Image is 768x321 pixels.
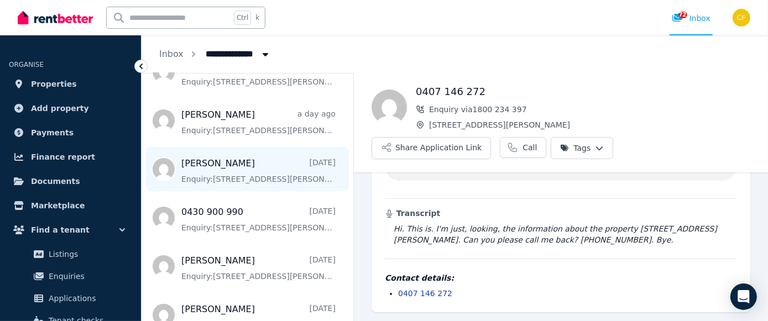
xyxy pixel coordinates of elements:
[159,49,184,59] a: Inbox
[255,13,259,22] span: k
[31,175,80,188] span: Documents
[49,248,123,261] span: Listings
[429,119,750,130] span: [STREET_ADDRESS][PERSON_NAME]
[730,283,757,310] div: Open Intercom Messenger
[181,108,336,136] a: [PERSON_NAME]a day agoEnquiry:[STREET_ADDRESS][PERSON_NAME].
[385,223,737,245] blockquote: Hi. This is. I'm just, looking, the information about the property [STREET_ADDRESS][PERSON_NAME]....
[142,35,289,73] nav: Breadcrumb
[9,170,132,192] a: Documents
[49,270,123,283] span: Enquiries
[31,126,74,139] span: Payments
[9,122,132,144] a: Payments
[31,223,90,236] span: Find a tenant
[672,13,710,24] div: Inbox
[9,219,132,241] button: Find a tenant
[9,73,132,95] a: Properties
[49,292,123,305] span: Applications
[560,143,591,154] span: Tags
[13,243,128,265] a: Listings
[181,157,336,185] a: [PERSON_NAME][DATE]Enquiry:[STREET_ADDRESS][PERSON_NAME].
[9,61,44,69] span: ORGANISE
[31,102,89,115] span: Add property
[429,104,750,115] span: Enquiry via 1800 234 397
[181,254,336,282] a: [PERSON_NAME][DATE]Enquiry:[STREET_ADDRESS][PERSON_NAME].
[234,10,251,25] span: Ctrl
[500,137,546,158] a: Call
[181,206,336,233] a: 0430 900 990[DATE]Enquiry:[STREET_ADDRESS][PERSON_NAME].
[678,12,687,18] span: 72
[733,9,750,27] img: Christos Fassoulidis
[372,90,407,125] img: 0407 146 272
[181,60,336,87] a: Enquiry:[STREET_ADDRESS][PERSON_NAME].
[31,150,95,164] span: Finance report
[9,146,132,168] a: Finance report
[523,142,537,153] span: Call
[13,265,128,287] a: Enquiries
[9,194,132,217] a: Marketplace
[416,84,750,99] h1: 0407 146 272
[372,137,491,159] button: Share Application Link
[13,287,128,309] a: Applications
[9,97,132,119] a: Add property
[31,199,85,212] span: Marketplace
[31,77,77,91] span: Properties
[385,208,737,219] h3: Transcript
[398,289,452,298] a: 0407 146 272
[385,272,737,283] h4: Contact details:
[18,9,93,26] img: RentBetter
[551,137,613,159] button: Tags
